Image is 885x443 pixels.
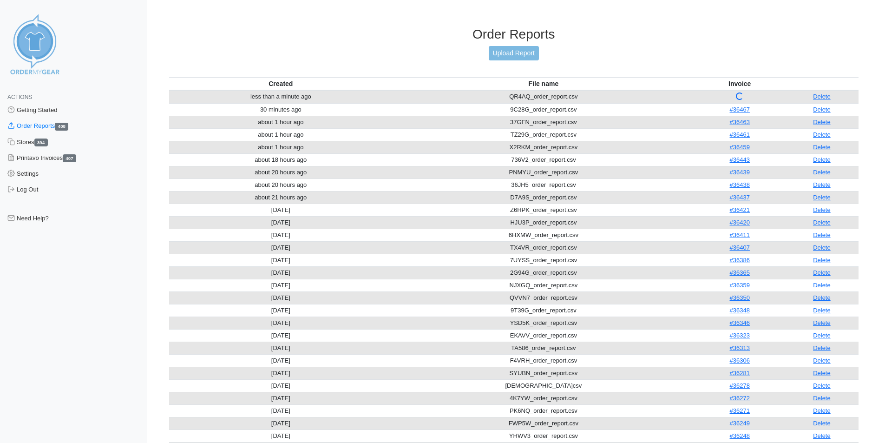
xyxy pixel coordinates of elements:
a: #36350 [730,294,750,301]
a: #36463 [730,119,750,126]
td: [DATE] [169,241,393,254]
a: Delete [813,119,831,126]
a: Delete [813,282,831,289]
a: #36365 [730,269,750,276]
a: #36407 [730,244,750,251]
th: Invoice [695,77,785,90]
a: #36411 [730,231,750,238]
td: X2RKM_order_report.csv [393,141,695,153]
a: #36313 [730,344,750,351]
td: [DATE] [169,254,393,266]
td: [DATE] [169,304,393,317]
td: 736V2_order_report.csv [393,153,695,166]
a: #36420 [730,219,750,226]
td: [DATE] [169,379,393,392]
td: 6HXMW_order_report.csv [393,229,695,241]
td: about 20 hours ago [169,166,393,179]
a: Delete [813,106,831,113]
td: 4K7YW_order_report.csv [393,392,695,404]
a: #36359 [730,282,750,289]
a: #36271 [730,407,750,414]
td: [DATE] [169,354,393,367]
td: YHWV3_order_report.csv [393,430,695,442]
a: Delete [813,382,831,389]
a: #36437 [730,194,750,201]
a: Delete [813,344,831,351]
td: SYUBN_order_report.csv [393,367,695,379]
td: TZ29G_order_report.csv [393,128,695,141]
td: [DATE] [169,367,393,379]
a: Delete [813,181,831,188]
a: Delete [813,206,831,213]
td: TX4VR_order_report.csv [393,241,695,254]
th: Created [169,77,393,90]
h3: Order Reports [169,26,859,42]
a: Delete [813,370,831,377]
a: Delete [813,219,831,226]
td: 37GFN_order_report.csv [393,116,695,128]
span: 407 [63,154,76,162]
a: Delete [813,244,831,251]
a: Delete [813,432,831,439]
span: 408 [55,123,68,131]
a: #36281 [730,370,750,377]
td: 30 minutes ago [169,103,393,116]
td: PNMYU_order_report.csv [393,166,695,179]
a: Delete [813,319,831,326]
td: QVVN7_order_report.csv [393,291,695,304]
td: F4VRH_order_report.csv [393,354,695,367]
a: #36386 [730,257,750,264]
a: Delete [813,144,831,151]
a: #36306 [730,357,750,364]
a: #36249 [730,420,750,427]
td: NJXGQ_order_report.csv [393,279,695,291]
a: Delete [813,169,831,176]
td: [DATE] [169,417,393,430]
td: QR4AQ_order_report.csv [393,90,695,104]
td: about 1 hour ago [169,141,393,153]
td: 2G94G_order_report.csv [393,266,695,279]
a: Upload Report [489,46,539,60]
td: [DATE] [169,404,393,417]
a: Delete [813,357,831,364]
a: #36248 [730,432,750,439]
td: less than a minute ago [169,90,393,104]
td: [DATE] [169,329,393,342]
a: #36272 [730,395,750,402]
td: [DATE] [169,291,393,304]
a: Delete [813,93,831,100]
th: File name [393,77,695,90]
a: Delete [813,131,831,138]
a: Delete [813,194,831,201]
a: #36443 [730,156,750,163]
td: [DATE] [169,317,393,329]
td: about 21 hours ago [169,191,393,204]
td: about 20 hours ago [169,179,393,191]
td: [DATE] [169,342,393,354]
span: 394 [34,139,48,146]
a: Delete [813,156,831,163]
td: Z6HPK_order_report.csv [393,204,695,216]
td: FWP5W_order_report.csv [393,417,695,430]
a: #36421 [730,206,750,213]
td: [DATE] [169,216,393,229]
a: Delete [813,420,831,427]
span: Actions [7,94,32,100]
td: 36JH5_order_report.csv [393,179,695,191]
td: 7UYSS_order_report.csv [393,254,695,266]
a: Delete [813,269,831,276]
a: Delete [813,407,831,414]
td: TA586_order_report.csv [393,342,695,354]
td: about 1 hour ago [169,116,393,128]
a: #36438 [730,181,750,188]
a: #36323 [730,332,750,339]
td: [DATE] [169,430,393,442]
a: Delete [813,307,831,314]
td: [DEMOGRAPHIC_DATA]csv [393,379,695,392]
td: 9T39G_order_report.csv [393,304,695,317]
a: #36459 [730,144,750,151]
a: #36278 [730,382,750,389]
a: Delete [813,395,831,402]
a: #36346 [730,319,750,326]
td: about 18 hours ago [169,153,393,166]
